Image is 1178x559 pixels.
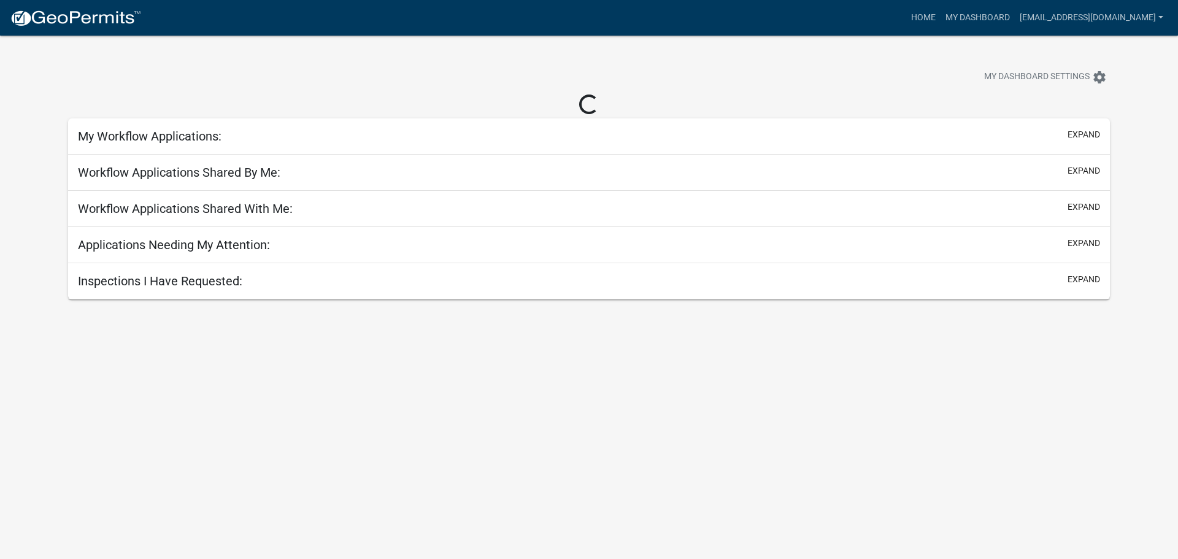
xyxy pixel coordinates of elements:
[78,165,280,180] h5: Workflow Applications Shared By Me:
[1068,164,1100,177] button: expand
[984,70,1090,85] span: My Dashboard Settings
[906,6,941,29] a: Home
[1015,6,1168,29] a: [EMAIL_ADDRESS][DOMAIN_NAME]
[78,274,242,288] h5: Inspections I Have Requested:
[1092,70,1107,85] i: settings
[974,65,1117,89] button: My Dashboard Settingssettings
[1068,201,1100,214] button: expand
[78,129,221,144] h5: My Workflow Applications:
[1068,237,1100,250] button: expand
[78,201,293,216] h5: Workflow Applications Shared With Me:
[1068,128,1100,141] button: expand
[941,6,1015,29] a: My Dashboard
[1068,273,1100,286] button: expand
[78,237,270,252] h5: Applications Needing My Attention:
